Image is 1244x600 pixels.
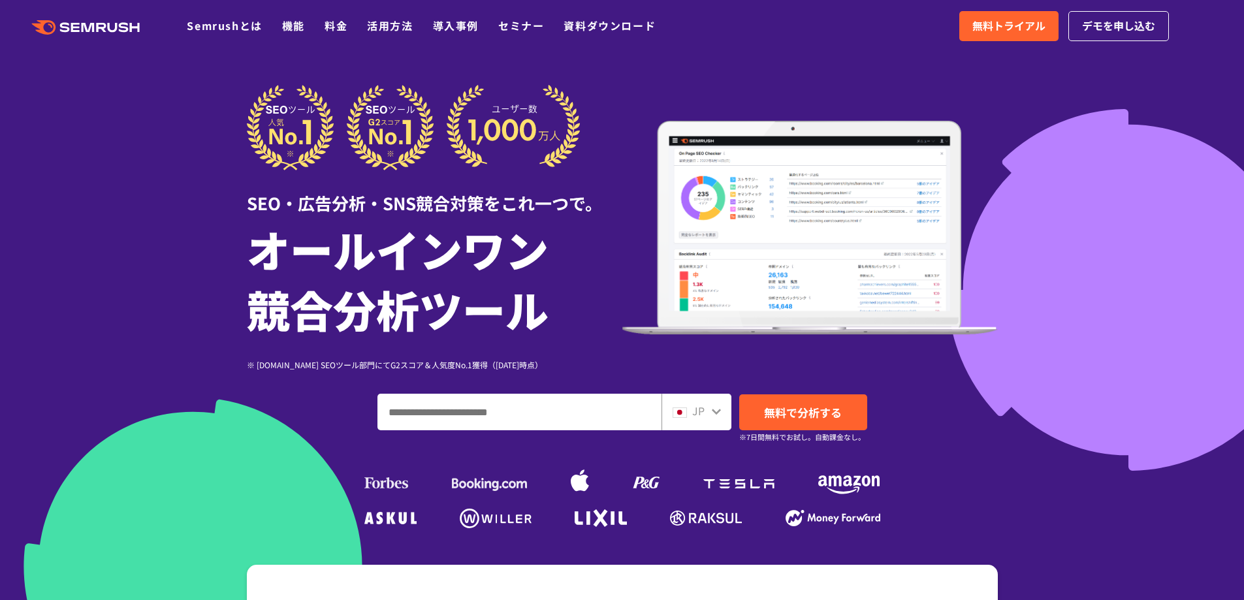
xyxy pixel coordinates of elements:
span: 無料トライアル [972,18,1045,35]
div: SEO・広告分析・SNS競合対策をこれ一つで。 [247,170,622,215]
a: 導入事例 [433,18,479,33]
a: 機能 [282,18,305,33]
input: ドメイン、キーワードまたはURLを入力してください [378,394,661,430]
a: 無料で分析する [739,394,867,430]
small: ※7日間無料でお試し。自動課金なし。 [739,431,865,443]
a: 無料トライアル [959,11,1059,41]
h1: オールインワン 競合分析ツール [247,219,622,339]
a: 資料ダウンロード [564,18,656,33]
span: デモを申し込む [1082,18,1155,35]
a: デモを申し込む [1068,11,1169,41]
a: セミナー [498,18,544,33]
span: JP [692,403,705,418]
a: Semrushとは [187,18,262,33]
div: ※ [DOMAIN_NAME] SEOツール部門にてG2スコア＆人気度No.1獲得（[DATE]時点） [247,358,622,371]
span: 無料で分析する [764,404,842,420]
a: 料金 [325,18,347,33]
a: 活用方法 [367,18,413,33]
